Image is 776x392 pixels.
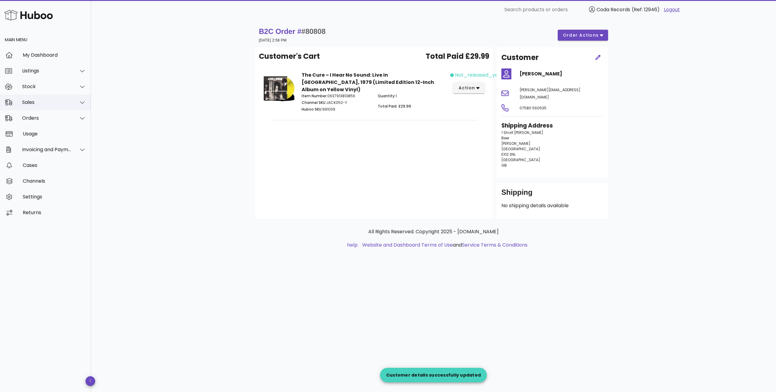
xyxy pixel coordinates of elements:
[302,71,434,93] strong: The Cure – I Hear No Sound: Live in [GEOGRAPHIC_DATA], 1979 (Limited Edition 12-Inch Album on Yel...
[259,27,326,35] strong: B2C Order #
[458,85,475,91] span: action
[558,30,608,41] button: order actions
[597,6,630,13] span: Coda Records
[501,152,516,157] span: EX12 3NL
[453,82,484,93] button: action
[378,93,447,99] p: 1
[360,241,527,249] li: and
[501,121,603,130] h3: Shipping Address
[501,157,540,162] span: [GEOGRAPHIC_DATA]
[501,146,540,151] span: [GEOGRAPHIC_DATA]
[455,71,500,79] span: not_released_yet
[264,71,294,105] img: Product Image
[520,87,580,100] span: [PERSON_NAME][EMAIL_ADDRESS][DOMAIN_NAME]
[501,135,509,141] span: Beer
[23,52,86,58] div: My Dashboard
[22,68,72,74] div: Listings
[302,107,322,112] span: Huboo SKU:
[520,70,603,78] h4: [PERSON_NAME]
[362,241,453,248] a: Website and Dashboard Terms of Use
[301,27,326,35] span: #80808
[22,99,72,105] div: Sales
[260,228,607,235] p: All Rights Reserved. Copyright 2025 - [DOMAIN_NAME]
[302,100,326,105] span: Channel SKU:
[23,162,86,168] div: Cases
[426,51,489,62] span: Total Paid £29.99
[632,6,660,13] span: (Ref: 12946)
[501,52,539,63] h2: Customer
[380,372,487,378] div: Customer details successfully updated
[501,163,507,168] span: GB
[378,104,411,109] span: Total Paid: £29.99
[462,241,527,248] a: Service Terms & Conditions
[378,93,396,98] span: Quantity:
[501,130,543,135] span: 1 Short [PERSON_NAME]
[302,93,327,98] span: Item Number:
[302,93,370,99] p: 0637913813856
[563,32,599,38] span: order actions
[22,147,72,152] div: Invoicing and Payments
[302,100,370,105] p: JACK052-Y
[501,141,530,146] span: [PERSON_NAME]
[23,178,86,184] div: Channels
[259,38,286,42] small: [DATE] 2:58 PM
[664,6,680,13] a: Logout
[302,107,370,112] p: 991039
[4,8,53,22] img: Huboo Logo
[501,188,603,202] div: Shipping
[22,84,72,89] div: Stock
[23,210,86,215] div: Returns
[22,115,72,121] div: Orders
[259,51,320,62] span: Customer's Cart
[23,131,86,137] div: Usage
[347,241,358,248] a: help
[501,202,603,209] p: No shipping details available
[520,105,547,111] span: 07580 560535
[23,194,86,200] div: Settings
